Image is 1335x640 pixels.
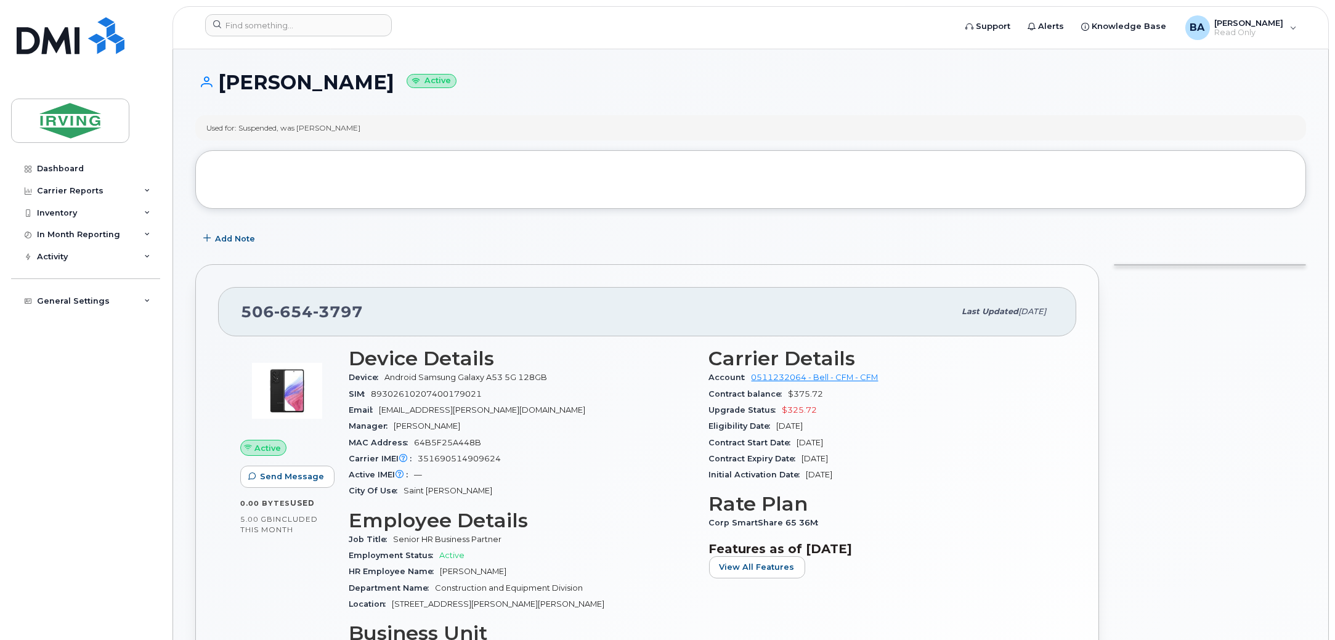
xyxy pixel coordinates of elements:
[371,389,482,399] span: 89302610207400179021
[782,405,818,415] span: $325.72
[206,123,360,133] div: Used for: Suspended, was [PERSON_NAME]
[349,551,439,560] span: Employment Status
[439,551,465,560] span: Active
[240,515,273,524] span: 5.00 GB
[709,421,777,431] span: Eligibility Date
[709,556,805,578] button: View All Features
[709,493,1055,515] h3: Rate Plan
[407,74,456,88] small: Active
[349,583,435,593] span: Department Name
[709,518,825,527] span: Corp SmartShare 65 36M
[379,405,585,415] span: [EMAIL_ADDRESS][PERSON_NAME][DOMAIN_NAME]
[240,514,318,535] span: included this month
[349,599,392,609] span: Location
[709,541,1055,556] h3: Features as of [DATE]
[392,599,604,609] span: [STREET_ADDRESS][PERSON_NAME][PERSON_NAME]
[720,561,795,573] span: View All Features
[709,438,797,447] span: Contract Start Date
[250,354,324,427] img: image20231002-3703462-kjv75p.jpeg
[404,486,492,495] span: Saint [PERSON_NAME]
[240,499,290,508] span: 0.00 Bytes
[195,71,1306,93] h1: [PERSON_NAME]
[789,389,824,399] span: $375.72
[240,466,335,488] button: Send Message
[349,373,384,382] span: Device
[414,438,481,447] span: 64B5F25A448B
[435,583,583,593] span: Construction and Equipment Division
[709,373,752,382] span: Account
[349,389,371,399] span: SIM
[349,347,694,370] h3: Device Details
[349,421,394,431] span: Manager
[313,302,363,321] span: 3797
[709,405,782,415] span: Upgrade Status
[797,438,824,447] span: [DATE]
[802,454,829,463] span: [DATE]
[254,442,281,454] span: Active
[1018,307,1046,316] span: [DATE]
[349,567,440,576] span: HR Employee Name
[290,498,315,508] span: used
[777,421,803,431] span: [DATE]
[349,535,393,544] span: Job Title
[709,470,806,479] span: Initial Activation Date
[349,470,414,479] span: Active IMEI
[241,302,363,321] span: 506
[709,347,1055,370] h3: Carrier Details
[215,233,255,245] span: Add Note
[414,470,422,479] span: —
[709,389,789,399] span: Contract balance
[274,302,313,321] span: 654
[349,486,404,495] span: City Of Use
[394,421,460,431] span: [PERSON_NAME]
[806,470,833,479] span: [DATE]
[349,438,414,447] span: MAC Address
[349,454,418,463] span: Carrier IMEI
[195,227,266,249] button: Add Note
[752,373,879,382] a: 0511232064 - Bell - CFM - CFM
[260,471,324,482] span: Send Message
[349,509,694,532] h3: Employee Details
[962,307,1018,316] span: Last updated
[384,373,547,382] span: Android Samsung Galaxy A53 5G 128GB
[393,535,501,544] span: Senior HR Business Partner
[709,454,802,463] span: Contract Expiry Date
[349,405,379,415] span: Email
[418,454,501,463] span: 351690514909624
[440,567,506,576] span: [PERSON_NAME]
